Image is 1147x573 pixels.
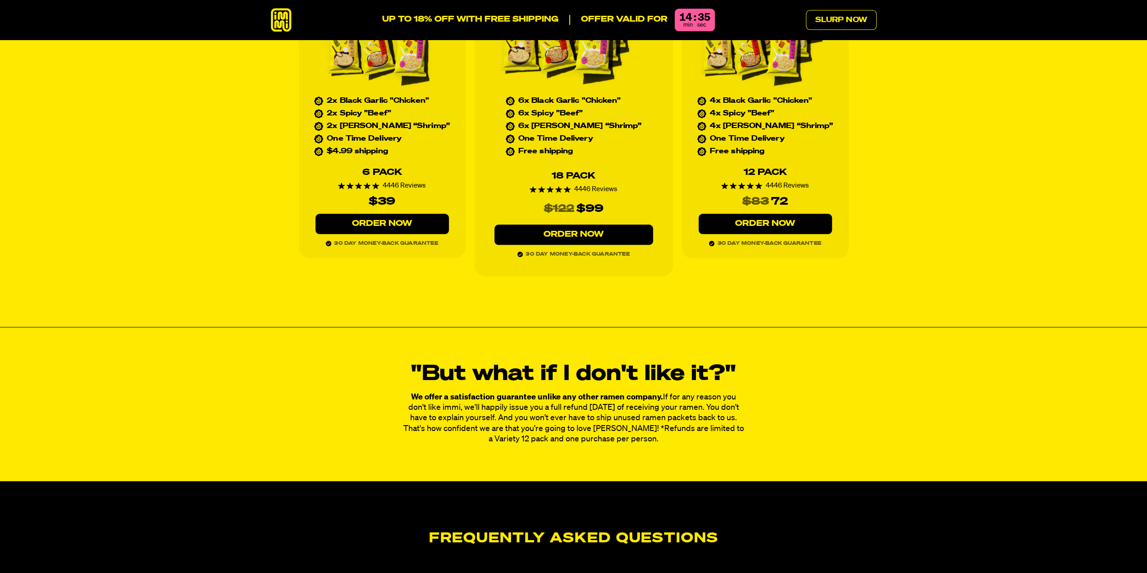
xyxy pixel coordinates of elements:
span: 30 day money-back guarantee [517,250,629,276]
s: $83 [742,193,769,210]
span: min [683,22,693,28]
div: 35 [698,12,710,23]
li: 2x Black Garlic "Chicken" [314,97,450,105]
a: Slurp Now [806,10,877,30]
h2: Frequently Asked Questions [271,532,877,546]
li: $4.99 shipping [314,148,450,155]
li: 6x Black Garlic "Chicken" [506,97,642,105]
div: 4446 Reviews [338,182,426,189]
div: : [694,12,696,23]
li: 4x Spicy "Beef" [697,110,833,117]
h2: "But what if I don't like it?" [402,363,745,385]
p: If for any reason you don't like immi, we'll happily issue you a full refund [DATE] of receiving ... [402,392,745,445]
div: 6 Pack [362,168,402,177]
iframe: Marketing Popup [5,531,95,568]
li: One Time Delivery [314,135,450,142]
span: sec [697,22,706,28]
span: 30 day money-back guarantee [709,239,821,258]
a: Order Now [699,214,832,234]
div: 14 [679,12,692,23]
div: $39 [369,193,395,210]
div: 4446 Reviews [721,182,809,189]
li: 4x Black Garlic "Chicken" [697,97,833,105]
div: 12 Pack [744,168,787,177]
li: 6x [PERSON_NAME] “Shrimp” [506,123,642,130]
li: Free shipping [697,148,833,155]
span: 30 day money-back guarantee [326,239,438,258]
a: Order Now [494,225,653,245]
p: UP TO 18% OFF WITH FREE SHIPPING [382,15,558,25]
strong: We offer a satisfaction guarantee unlike any other ramen company. [411,393,663,401]
div: 18 Pack [552,171,595,180]
s: $122 [544,200,574,217]
li: 2x [PERSON_NAME] “Shrimp” [314,123,450,130]
li: 4x [PERSON_NAME] “Shrimp” [697,123,833,130]
li: Free shipping [506,148,642,155]
li: One Time Delivery [506,135,642,142]
li: One Time Delivery [697,135,833,142]
p: Offer valid for [569,15,667,25]
li: 6x Spicy "Beef" [506,110,642,117]
a: Order Now [315,214,449,234]
div: $99 [576,200,603,217]
li: 2x Spicy "Beef" [314,110,450,117]
div: 4446 Reviews [530,186,617,193]
div: 72 [771,193,788,210]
